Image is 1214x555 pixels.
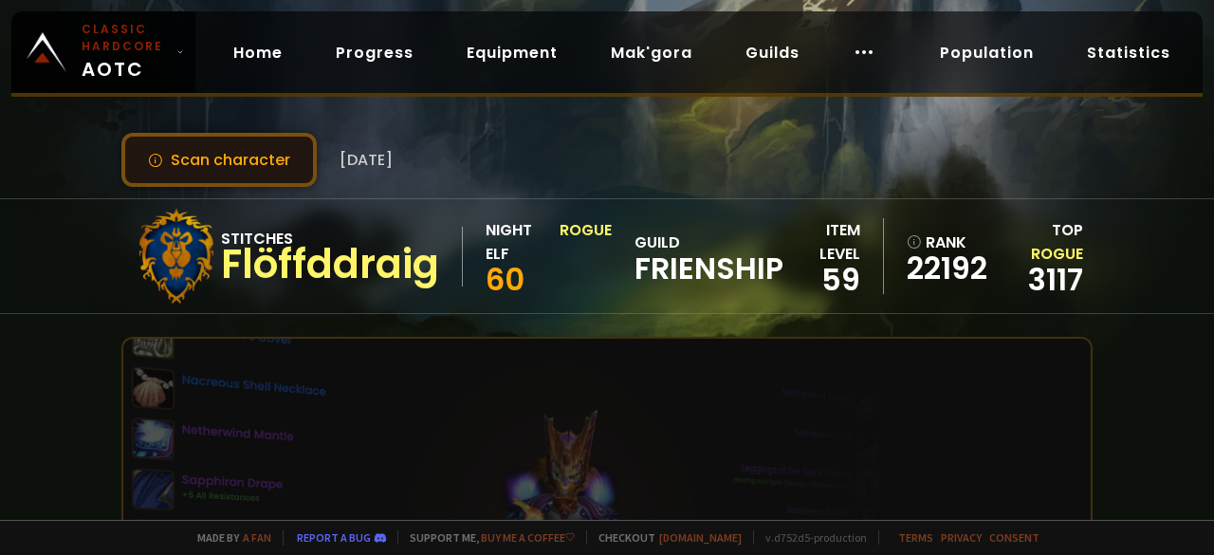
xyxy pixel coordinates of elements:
[481,530,575,545] a: Buy me a coffee
[297,530,371,545] a: Report a bug
[989,530,1039,545] a: Consent
[998,218,1083,266] div: Top
[340,148,393,172] span: [DATE]
[218,33,298,72] a: Home
[783,218,860,266] div: item level
[898,530,933,545] a: Terms
[586,530,742,545] span: Checkout
[753,530,867,545] span: v. d752d5 - production
[1072,33,1186,72] a: Statistics
[730,33,815,72] a: Guilds
[925,33,1049,72] a: Population
[451,33,573,72] a: Equipment
[1028,258,1083,301] a: 3117
[221,250,439,279] div: Flöffddraig
[907,254,985,283] a: 22192
[560,218,612,266] div: Rogue
[596,33,708,72] a: Mak'gora
[221,227,439,250] div: Stitches
[243,530,271,545] a: a fan
[186,530,271,545] span: Made by
[321,33,429,72] a: Progress
[635,254,783,283] span: Frienship
[783,266,860,294] div: 59
[397,530,575,545] span: Support me,
[82,21,169,55] small: Classic Hardcore
[1031,243,1083,265] span: Rogue
[121,133,317,187] button: Scan character
[907,231,985,254] div: rank
[82,21,169,83] span: AOTC
[941,530,982,545] a: Privacy
[11,11,195,93] a: Classic HardcoreAOTC
[486,258,524,301] span: 60
[486,218,554,266] div: Night Elf
[659,530,742,545] a: [DOMAIN_NAME]
[635,231,783,283] div: guild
